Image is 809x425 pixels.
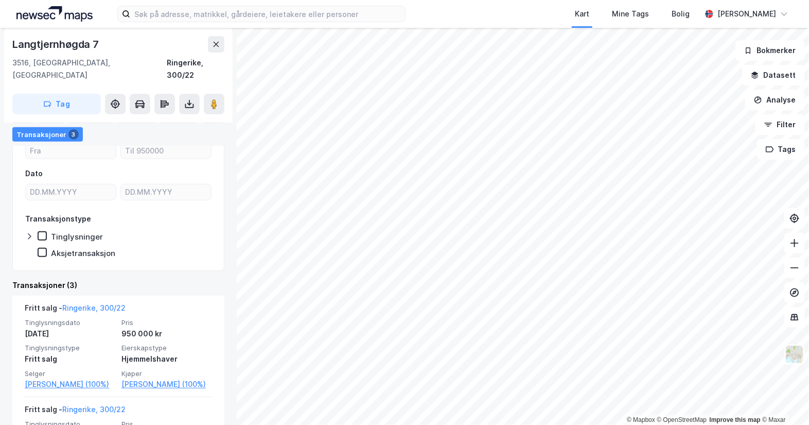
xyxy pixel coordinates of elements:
iframe: Chat Widget [758,376,809,425]
div: [DATE] [25,328,115,340]
div: [PERSON_NAME] [717,8,776,20]
input: Søk på adresse, matrikkel, gårdeiere, leietakere eller personer [130,6,405,22]
div: Transaksjoner [12,127,83,142]
span: Eierskapstype [121,344,212,352]
div: Fritt salg - [25,302,126,318]
a: Mapbox [627,416,655,423]
input: DD.MM.YYYY [26,184,116,200]
div: Hjemmelshaver [121,353,212,365]
div: Bolig [672,8,690,20]
button: Tag [12,94,101,114]
a: Improve this map [710,416,761,423]
div: Kontrollprogram for chat [758,376,809,425]
a: OpenStreetMap [657,416,707,423]
div: Fritt salg [25,353,115,365]
span: Selger [25,369,115,378]
div: Kart [575,8,589,20]
div: 3 [68,129,79,140]
div: Aksjetransaksjon [51,248,115,258]
input: DD.MM.YYYY [121,184,211,200]
img: Z [785,345,804,364]
button: Tags [757,139,805,160]
div: Transaksjonstype [25,213,91,225]
div: Dato [25,167,43,180]
input: Til 950000 [121,143,211,159]
div: Fritt salg - [25,403,126,420]
div: Langtjernhøgda 7 [12,36,101,53]
div: Ringerike, 300/22 [167,57,224,81]
div: Mine Tags [612,8,649,20]
a: [PERSON_NAME] (100%) [25,378,115,390]
a: Ringerike, 300/22 [62,303,126,312]
span: Pris [121,318,212,327]
button: Datasett [742,65,805,86]
button: Bokmerker [735,40,805,61]
div: 3516, [GEOGRAPHIC_DATA], [GEOGRAPHIC_DATA] [12,57,167,81]
button: Filter [755,114,805,135]
span: Kjøper [121,369,212,378]
span: Tinglysningsdato [25,318,115,327]
a: [PERSON_NAME] (100%) [121,378,212,390]
div: 950 000 kr [121,328,212,340]
button: Analyse [745,90,805,110]
div: Tinglysninger [51,232,103,242]
div: Transaksjoner (3) [12,279,224,292]
input: Fra [26,143,116,159]
img: logo.a4113a55bc3d86da70a041830d287a7e.svg [16,6,93,22]
a: Ringerike, 300/22 [62,405,126,414]
span: Tinglysningstype [25,344,115,352]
